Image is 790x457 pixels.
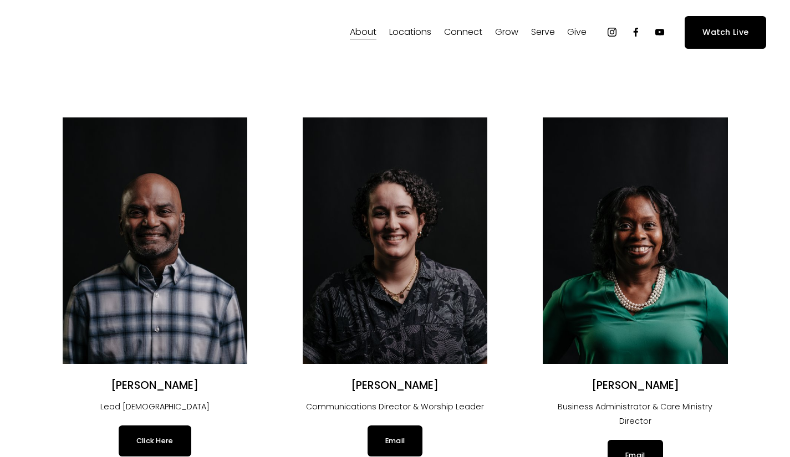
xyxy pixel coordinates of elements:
span: Serve [531,24,555,40]
a: folder dropdown [389,23,431,41]
span: Connect [444,24,482,40]
a: Watch Live [685,16,766,49]
h2: [PERSON_NAME] [543,379,727,393]
span: Grow [495,24,518,40]
span: Locations [389,24,431,40]
a: YouTube [654,27,665,38]
a: Click Here [119,425,191,456]
p: Business Administrator & Care Ministry Director [543,400,727,429]
span: About [350,24,376,40]
a: Instagram [606,27,618,38]
p: Communications Director & Worship Leader [303,400,487,414]
a: Facebook [630,27,641,38]
a: Email [368,425,422,456]
p: Lead [DEMOGRAPHIC_DATA] [63,400,247,414]
a: folder dropdown [567,23,587,41]
a: folder dropdown [531,23,555,41]
img: Angélica Smith [303,117,487,364]
a: folder dropdown [495,23,518,41]
img: Fellowship Memphis [24,21,179,43]
a: folder dropdown [350,23,376,41]
a: folder dropdown [444,23,482,41]
span: Give [567,24,587,40]
h2: [PERSON_NAME] [303,379,487,393]
h2: [PERSON_NAME] [63,379,247,393]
